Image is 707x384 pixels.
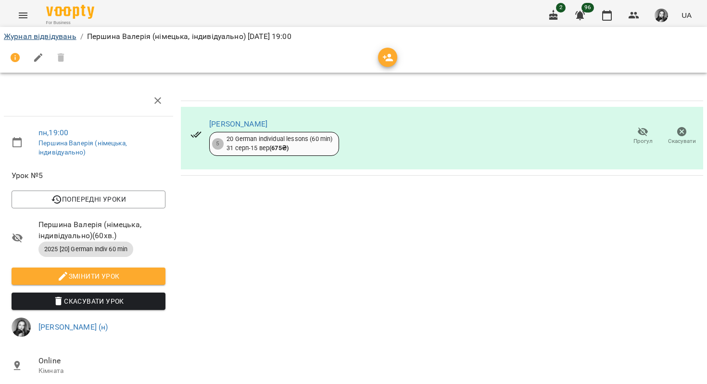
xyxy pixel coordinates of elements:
span: 2025 [20] German Indiv 60 min [38,245,133,254]
button: Menu [12,4,35,27]
b: ( 675 ₴ ) [269,144,289,152]
p: Першина Валерія (німецька, індивідуально) [DATE] 19:00 [87,31,291,42]
nav: breadcrumb [4,31,703,42]
img: Voopty Logo [46,5,94,19]
span: Прогул [633,137,653,145]
a: Журнал відвідувань [4,32,76,41]
button: Прогул [623,123,662,150]
button: Скасувати [662,123,701,150]
span: Online [38,355,165,367]
span: Урок №5 [12,170,165,181]
span: 2 [556,3,566,13]
button: UA [678,6,695,24]
span: Першина Валерія (німецька, індивідуально) ( 60 хв. ) [38,219,165,242]
span: Скасувати [668,137,696,145]
img: 9e1ebfc99129897ddd1a9bdba1aceea8.jpg [655,9,668,22]
a: пн , 19:00 [38,128,68,137]
a: Першина Валерія (німецька, індивідуально) [38,139,127,156]
span: Змінити урок [19,270,158,282]
span: 96 [581,3,594,13]
button: Скасувати Урок [12,293,165,310]
button: Змінити урок [12,268,165,285]
div: 5 [212,138,224,150]
a: [PERSON_NAME] [209,119,267,128]
p: Кімната [38,366,165,376]
li: / [80,31,83,42]
span: Скасувати Урок [19,295,158,307]
span: UA [682,10,692,20]
img: 9e1ebfc99129897ddd1a9bdba1aceea8.jpg [12,318,31,337]
div: 20 German individual lessons (60 min) 31 серп - 15 вер [227,135,332,153]
button: Попередні уроки [12,191,165,208]
span: For Business [46,20,94,26]
span: Попередні уроки [19,193,158,205]
a: [PERSON_NAME] (н) [38,322,108,332]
